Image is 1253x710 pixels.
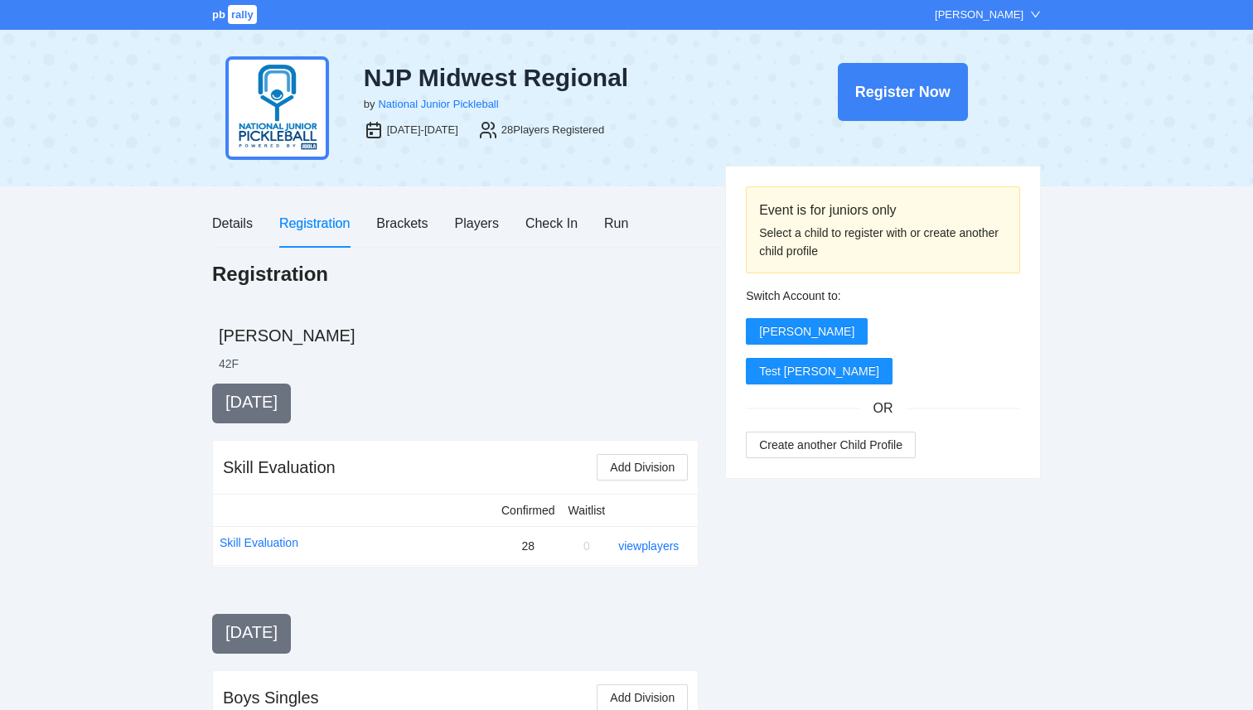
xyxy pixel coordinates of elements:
[610,458,675,476] span: Add Division
[618,539,679,553] a: view players
[225,56,329,160] img: njp-logo2.png
[935,7,1023,23] div: [PERSON_NAME]
[1030,9,1041,20] span: down
[212,261,328,287] h1: Registration
[597,454,688,481] button: Add Division
[746,287,1020,305] div: Switch Account to:
[759,322,854,341] span: [PERSON_NAME]
[583,539,590,553] span: 0
[759,362,879,380] span: Test [PERSON_NAME]
[364,96,375,113] div: by
[495,526,562,565] td: 28
[525,213,578,234] div: Check In
[746,432,916,458] button: Create another Child Profile
[387,122,458,138] div: [DATE]-[DATE]
[501,501,555,519] div: Confirmed
[501,122,604,138] div: 28 Players Registered
[220,534,298,552] a: Skill Evaluation
[759,224,1007,260] div: Select a child to register with or create another child profile
[759,436,902,454] span: Create another Child Profile
[746,358,893,384] button: Test [PERSON_NAME]
[610,688,675,707] span: Add Division
[223,686,319,709] div: Boys Singles
[228,5,257,24] span: rally
[212,8,225,21] span: pb
[746,318,868,345] button: [PERSON_NAME]
[225,623,278,641] span: [DATE]
[376,213,428,234] div: Brackets
[860,398,907,418] span: OR
[604,213,628,234] div: Run
[759,200,1007,220] div: Event is for juniors only
[279,213,350,234] div: Registration
[223,456,336,479] div: Skill Evaluation
[838,63,968,121] button: Register Now
[212,213,253,234] div: Details
[212,8,259,21] a: pbrally
[455,213,499,234] div: Players
[219,324,1041,347] h2: [PERSON_NAME]
[568,501,606,519] div: Waitlist
[219,355,239,372] li: 42 F
[225,393,278,411] span: [DATE]
[378,98,498,110] a: National Junior Pickleball
[364,63,752,93] div: NJP Midwest Regional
